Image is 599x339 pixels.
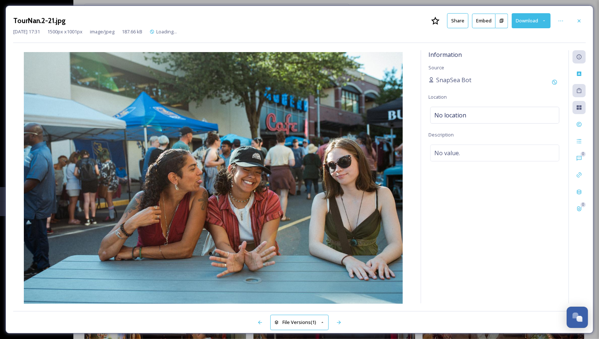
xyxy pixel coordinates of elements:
[428,131,454,138] span: Description
[512,13,551,28] button: Download
[436,76,471,84] span: SnapSea Bot
[472,14,496,28] button: Embed
[581,202,586,207] div: 0
[434,149,460,157] span: No value.
[434,111,466,120] span: No location
[270,315,329,330] button: File Versions(1)
[428,51,462,59] span: Information
[156,28,177,35] span: Loading...
[428,64,444,71] span: Source
[581,152,586,157] div: 0
[428,94,447,100] span: Location
[122,28,142,35] span: 187.66 kB
[13,28,40,35] span: [DATE] 17:31
[447,13,468,28] button: Share
[567,307,588,328] button: Open Chat
[13,15,66,26] h3: TourNan.2-21.jpg
[13,52,413,305] img: 1n2lq6wR4W0GOFEeUdeNkz-mxG_olZWqq.jpg
[90,28,114,35] span: image/jpeg
[47,28,83,35] span: 1500 px x 1001 px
